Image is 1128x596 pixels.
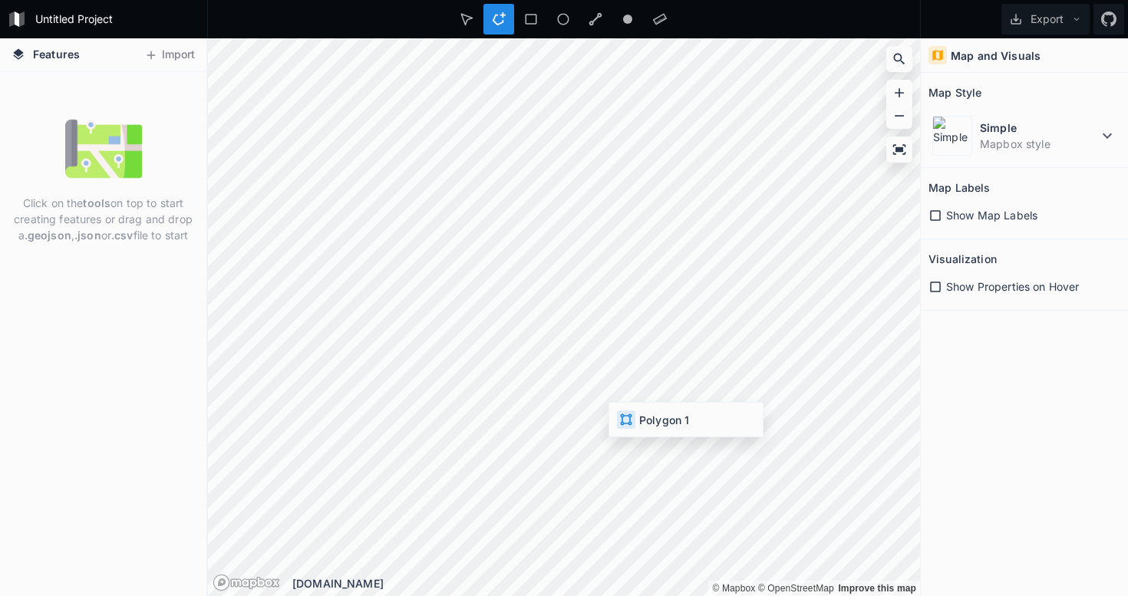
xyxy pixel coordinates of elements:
button: Export [1001,4,1090,35]
h4: Map and Visuals [951,48,1041,64]
h2: Map Style [928,81,981,104]
dd: Mapbox style [980,136,1098,152]
h2: Visualization [928,247,997,271]
strong: .json [74,229,101,242]
h2: Map Labels [928,176,990,199]
span: Show Map Labels [946,207,1037,223]
a: Map feedback [838,583,916,594]
strong: .geojson [25,229,71,242]
a: Mapbox [712,583,755,594]
strong: .csv [111,229,134,242]
dt: Simple [980,120,1098,136]
a: OpenStreetMap [758,583,834,594]
img: Simple [932,116,972,156]
a: Mapbox logo [213,574,280,591]
div: [DOMAIN_NAME] [292,575,920,591]
span: Show Properties on Hover [946,278,1079,295]
p: Click on the on top to start creating features or drag and drop a , or file to start [12,195,195,243]
strong: tools [83,196,110,209]
button: Import [137,43,203,68]
span: Features [33,46,80,62]
img: empty [65,110,142,187]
